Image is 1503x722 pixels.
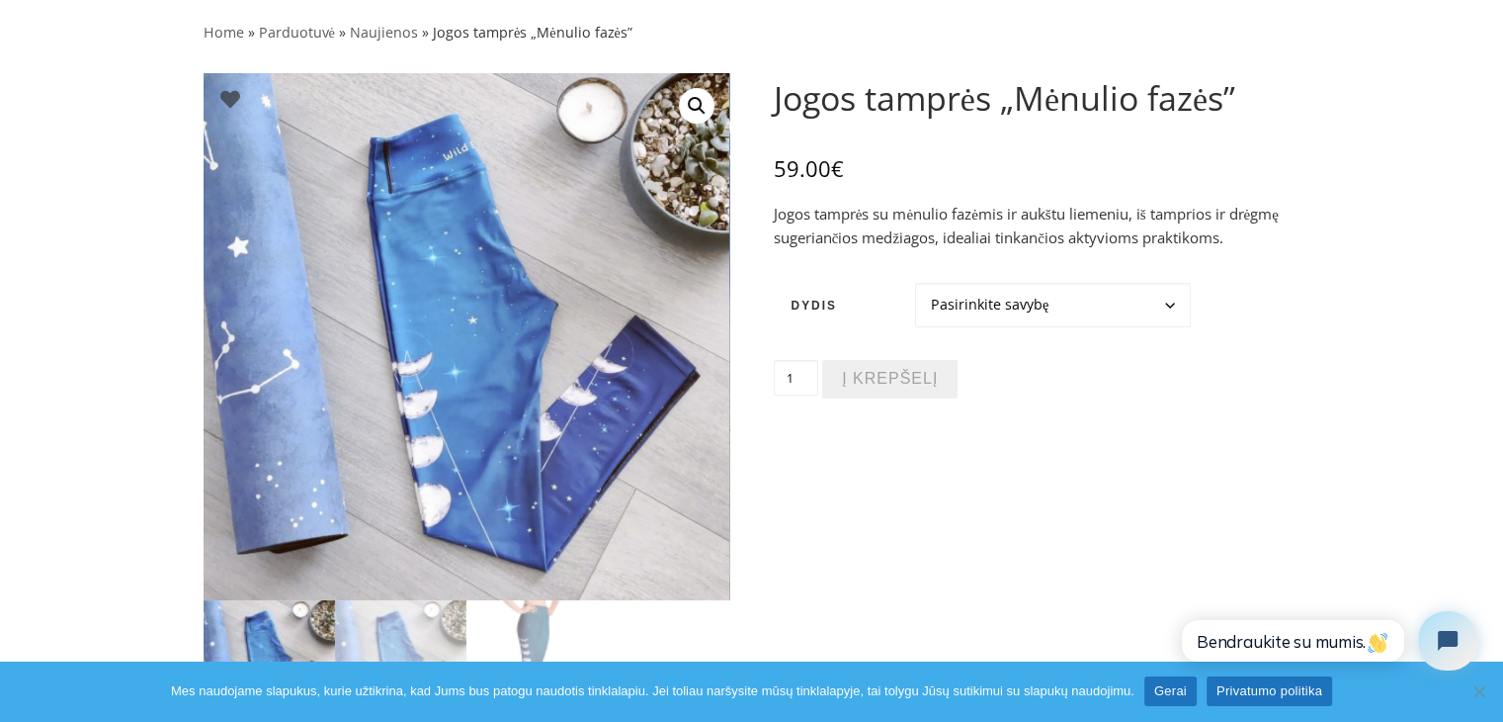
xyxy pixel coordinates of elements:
[774,153,844,183] bdi: 59.00
[679,88,714,124] a: View full-screen image gallery
[350,23,418,42] a: Naujienos
[259,23,335,42] a: Parduotuvė
[339,23,346,42] span: »
[774,360,818,396] input: Produkto kiekis
[1207,677,1332,706] a: Privatumo politika
[204,23,244,42] a: Home
[774,73,1300,124] h1: Jogos tamprės „Mėnulio fazės”
[248,23,255,42] span: »
[433,23,632,42] span: Jogos tamprės „Mėnulio fazės”
[774,203,1300,249] p: Jogos tamprės su mėnulio fazėmis ir aukštu liemeniu, iš tamprios ir drėgmę sugeriančios medžiagos...
[1468,681,1488,701] span: Ne
[831,153,844,183] span: €
[1144,677,1197,706] a: Gerai
[792,292,837,320] label: Dydis
[422,23,429,42] span: »
[822,360,958,399] button: Į krepšelį
[171,681,1134,701] span: Mes naudojame slapukus, kurie užtikrina, kad Jums bus patogu naudotis tinklalapiu. Jei toliau nar...
[1158,594,1494,687] iframe: Tidio Chat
